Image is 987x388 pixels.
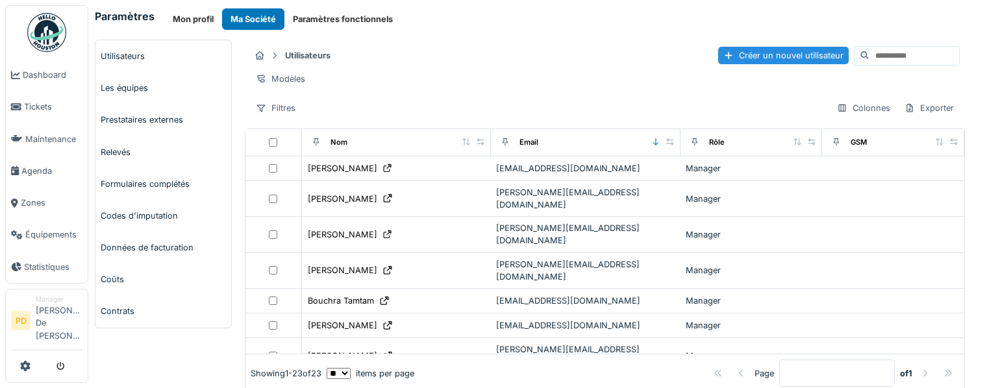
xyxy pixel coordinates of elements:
div: GSM [851,137,867,148]
span: Dashboard [23,69,82,81]
strong: of 1 [900,367,912,380]
div: [PERSON_NAME] [308,193,377,205]
button: Ma Société [222,8,284,30]
div: Manager [36,295,82,304]
a: Équipements [6,219,88,250]
a: Coûts [95,263,231,295]
a: Formulaires complétés [95,168,231,200]
div: Rôle [709,137,725,148]
div: Manager [686,228,818,241]
div: Manager [686,162,818,175]
div: [EMAIL_ADDRESS][DOMAIN_NAME] [496,295,675,307]
img: Badge_color-CXgf-gQk.svg [27,13,66,52]
span: Maintenance [25,133,82,145]
span: Équipements [25,228,82,241]
div: Nom [331,137,347,148]
div: [PERSON_NAME][EMAIL_ADDRESS][DOMAIN_NAME] [496,258,675,283]
a: Tickets [6,91,88,123]
a: Utilisateurs [95,40,231,72]
div: Bouchra Tamtam [308,295,374,307]
div: Email [519,137,538,148]
div: [PERSON_NAME] [308,162,377,175]
span: Agenda [21,165,82,177]
li: PD [11,311,31,330]
strong: Utilisateurs [280,49,336,62]
span: Statistiques [24,261,82,273]
h6: Paramètres [95,10,155,23]
a: Agenda [6,155,88,187]
div: [PERSON_NAME][EMAIL_ADDRESS][DOMAIN_NAME] [496,343,675,368]
div: [PERSON_NAME] [308,350,377,362]
div: items per page [327,367,414,380]
a: Prestataires externes [95,104,231,136]
a: Statistiques [6,251,88,283]
li: [PERSON_NAME] De [PERSON_NAME] [36,295,82,347]
button: Paramètres fonctionnels [284,8,401,30]
div: Exporter [899,99,960,117]
div: Manager [686,295,818,307]
a: Données de facturation [95,232,231,263]
button: Mon profil [164,8,222,30]
div: [PERSON_NAME][EMAIL_ADDRESS][DOMAIN_NAME] [496,222,675,247]
a: Les équipes [95,72,231,104]
div: [PERSON_NAME] [308,228,377,241]
span: Zones [21,197,82,209]
div: [EMAIL_ADDRESS][DOMAIN_NAME] [496,319,675,332]
a: Codes d'imputation [95,200,231,232]
a: Zones [6,187,88,219]
span: Tickets [24,101,82,113]
a: Maintenance [6,123,88,155]
a: PD Manager[PERSON_NAME] De [PERSON_NAME] [11,295,82,350]
a: Dashboard [6,59,88,91]
div: Showing 1 - 23 of 23 [251,367,321,380]
div: [PERSON_NAME][EMAIL_ADDRESS][DOMAIN_NAME] [496,186,675,211]
div: Manager [686,350,818,362]
div: Modèles [250,69,311,88]
div: Manager [686,264,818,276]
div: Filtres [250,99,301,117]
div: [PERSON_NAME] [308,264,377,276]
div: Manager [686,319,818,332]
a: Contrats [95,295,231,327]
div: Colonnes [831,99,896,117]
div: Page [755,367,774,380]
div: [EMAIL_ADDRESS][DOMAIN_NAME] [496,162,675,175]
a: Relevés [95,136,231,168]
div: [PERSON_NAME] [308,319,377,332]
div: Créer un nouvel utilisateur [718,47,849,64]
div: Manager [686,193,818,205]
